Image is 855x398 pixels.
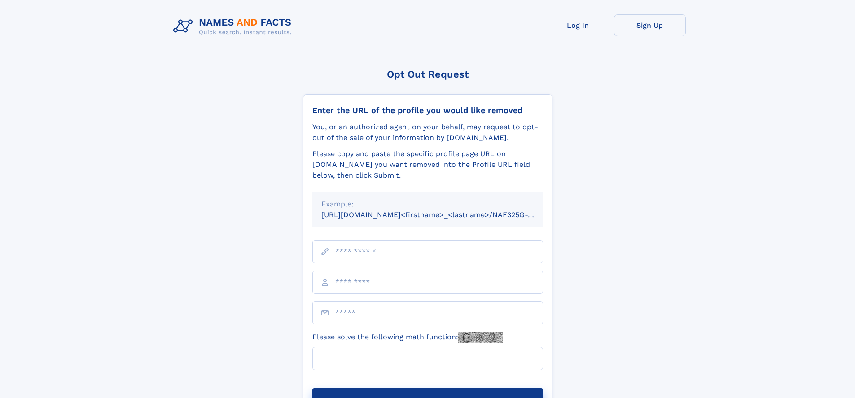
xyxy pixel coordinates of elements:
[321,199,534,210] div: Example:
[312,122,543,143] div: You, or an authorized agent on your behalf, may request to opt-out of the sale of your informatio...
[170,14,299,39] img: Logo Names and Facts
[312,332,503,343] label: Please solve the following math function:
[614,14,686,36] a: Sign Up
[321,210,560,219] small: [URL][DOMAIN_NAME]<firstname>_<lastname>/NAF325G-xxxxxxxx
[542,14,614,36] a: Log In
[312,149,543,181] div: Please copy and paste the specific profile page URL on [DOMAIN_NAME] you want removed into the Pr...
[312,105,543,115] div: Enter the URL of the profile you would like removed
[303,69,552,80] div: Opt Out Request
